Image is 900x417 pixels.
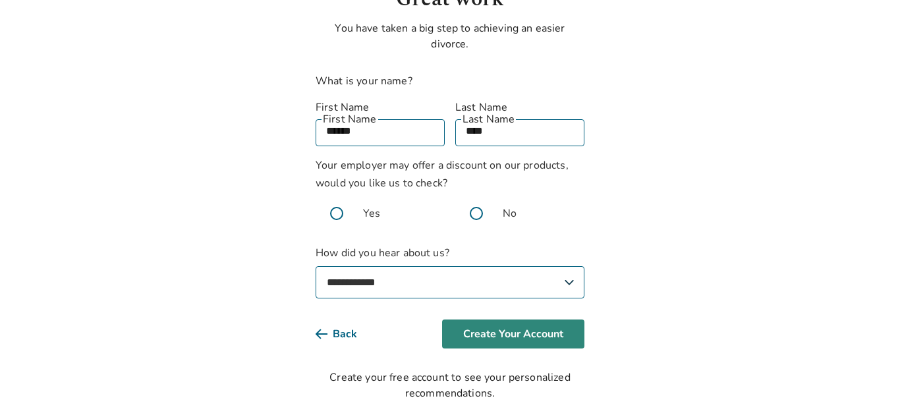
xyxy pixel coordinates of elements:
span: Yes [363,206,380,221]
iframe: Chat Widget [834,354,900,417]
span: Your employer may offer a discount on our products, would you like us to check? [316,158,569,190]
p: You have taken a big step to achieving an easier divorce. [316,20,584,52]
label: How did you hear about us? [316,245,584,298]
button: Back [316,320,378,348]
span: No [503,206,517,221]
div: Create your free account to see your personalized recommendations. [316,370,584,401]
select: How did you hear about us? [316,266,584,298]
label: What is your name? [316,74,412,88]
label: First Name [316,99,445,115]
button: Create Your Account [442,320,584,348]
label: Last Name [455,99,584,115]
